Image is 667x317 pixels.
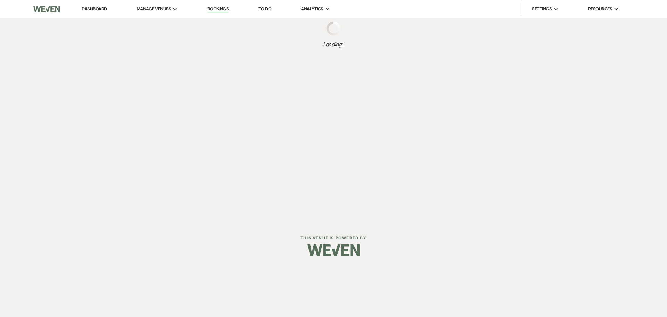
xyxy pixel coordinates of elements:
[307,238,360,262] img: Weven Logo
[301,6,323,13] span: Analytics
[588,6,612,13] span: Resources
[323,40,344,49] span: Loading...
[33,2,60,16] img: Weven Logo
[327,22,340,35] img: loading spinner
[532,6,552,13] span: Settings
[82,6,107,12] a: Dashboard
[207,6,229,13] a: Bookings
[137,6,171,13] span: Manage Venues
[258,6,271,12] a: To Do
